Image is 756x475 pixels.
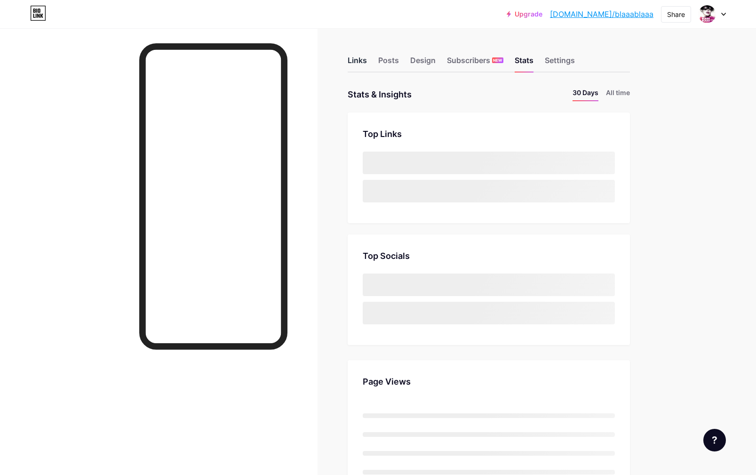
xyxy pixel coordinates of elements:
div: Page Views [363,375,615,388]
div: Settings [545,55,575,72]
div: Stats & Insights [348,88,412,101]
div: Stats [515,55,533,72]
div: Share [667,9,685,19]
div: Subscribers [447,55,503,72]
div: Posts [378,55,399,72]
li: All time [606,88,630,101]
span: NEW [493,57,502,63]
a: [DOMAIN_NAME]/blaaablaaa [550,8,653,20]
div: Links [348,55,367,72]
li: 30 Days [573,88,598,101]
a: Upgrade [507,10,542,18]
img: blaaablaaa [698,5,716,23]
div: Top Socials [363,250,615,262]
div: Top Links [363,128,615,140]
div: Design [410,55,436,72]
